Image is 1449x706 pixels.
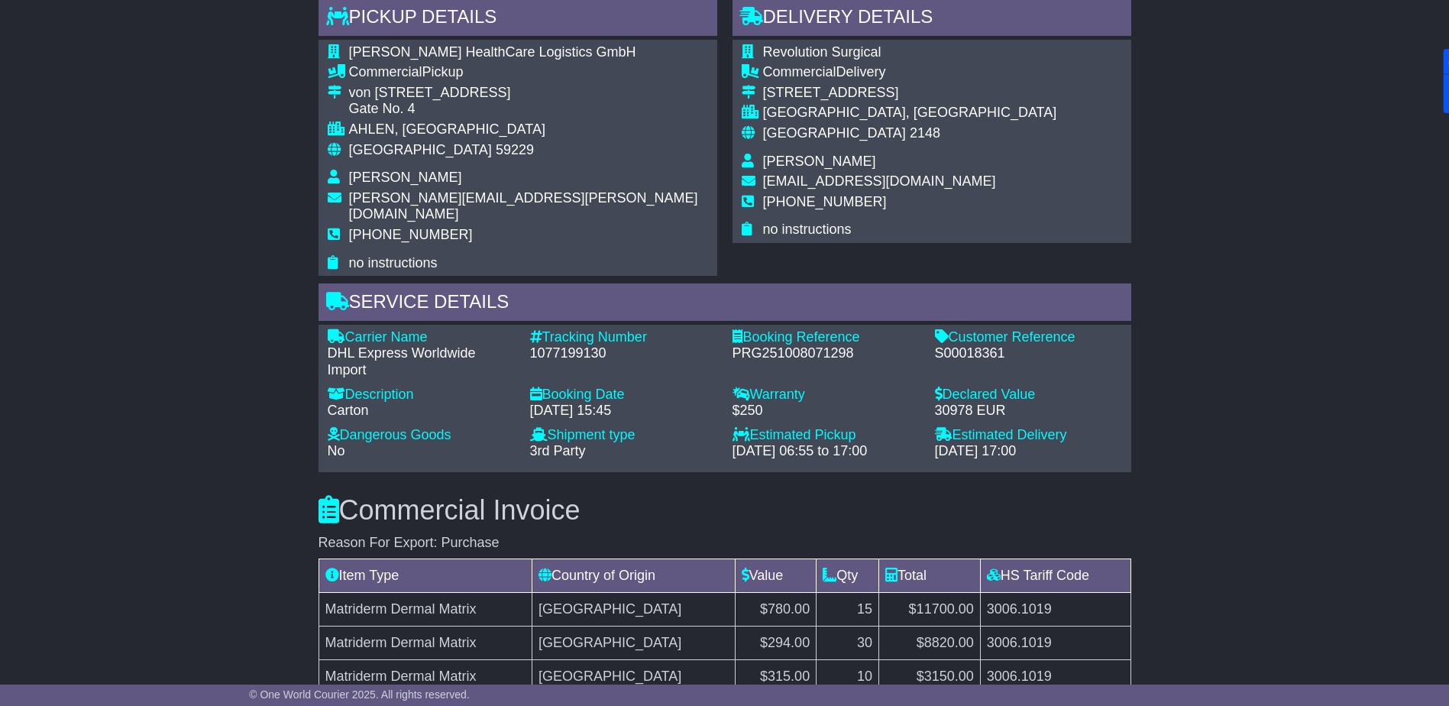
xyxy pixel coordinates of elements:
div: [DATE] 17:00 [935,443,1122,460]
span: 59229 [496,142,534,157]
td: Total [879,559,981,593]
span: no instructions [763,222,852,237]
span: [PERSON_NAME] [349,170,462,185]
div: Pickup [349,64,708,81]
div: Dangerous Goods [328,427,515,444]
td: [GEOGRAPHIC_DATA] [532,627,735,660]
div: [GEOGRAPHIC_DATA], [GEOGRAPHIC_DATA] [763,105,1057,121]
span: Revolution Surgical [763,44,881,60]
div: Customer Reference [935,329,1122,346]
div: Delivery [763,64,1057,81]
span: no instructions [349,255,438,270]
span: [GEOGRAPHIC_DATA] [349,142,492,157]
span: [EMAIL_ADDRESS][DOMAIN_NAME] [763,173,996,189]
span: [PHONE_NUMBER] [763,194,887,209]
div: 1077199130 [530,345,717,362]
td: 3006.1019 [980,593,1130,627]
td: $11700.00 [879,593,981,627]
div: Carrier Name [328,329,515,346]
td: 30 [817,627,879,660]
div: Carton [328,403,515,419]
td: 10 [817,660,879,694]
div: PRG251008071298 [733,345,920,362]
div: [DATE] 06:55 to 17:00 [733,443,920,460]
div: Shipment type [530,427,717,444]
div: Estimated Pickup [733,427,920,444]
td: HS Tariff Code [980,559,1130,593]
div: [DATE] 15:45 [530,403,717,419]
td: Matriderm Dermal Matrix [319,593,532,627]
div: [STREET_ADDRESS] [763,85,1057,102]
td: Item Type [319,559,532,593]
td: $315.00 [735,660,817,694]
div: Gate No. 4 [349,101,708,118]
span: Commercial [763,64,836,79]
span: No [328,443,345,458]
td: [GEOGRAPHIC_DATA] [532,593,735,627]
td: Value [735,559,817,593]
td: 15 [817,593,879,627]
td: $3150.00 [879,660,981,694]
div: $250 [733,403,920,419]
div: Description [328,387,515,403]
td: [GEOGRAPHIC_DATA] [532,660,735,694]
td: $294.00 [735,627,817,660]
span: [PERSON_NAME] [763,154,876,169]
span: 3rd Party [530,443,586,458]
span: [PERSON_NAME][EMAIL_ADDRESS][PERSON_NAME][DOMAIN_NAME] [349,190,698,222]
td: 3006.1019 [980,627,1130,660]
span: © One World Courier 2025. All rights reserved. [249,688,470,701]
div: AHLEN, [GEOGRAPHIC_DATA] [349,121,708,138]
div: Service Details [319,283,1131,325]
div: Booking Reference [733,329,920,346]
td: Matriderm Dermal Matrix [319,660,532,694]
span: 2148 [910,125,940,141]
div: 30978 EUR [935,403,1122,419]
div: Warranty [733,387,920,403]
div: von [STREET_ADDRESS] [349,85,708,102]
div: S00018361 [935,345,1122,362]
td: $780.00 [735,593,817,627]
td: Country of Origin [532,559,735,593]
td: $8820.00 [879,627,981,660]
span: [PHONE_NUMBER] [349,227,473,242]
div: DHL Express Worldwide Import [328,345,515,378]
h3: Commercial Invoice [319,495,1131,526]
td: 3006.1019 [980,660,1130,694]
div: Declared Value [935,387,1122,403]
div: Booking Date [530,387,717,403]
td: Matriderm Dermal Matrix [319,627,532,660]
div: Estimated Delivery [935,427,1122,444]
div: Reason For Export: Purchase [319,535,1131,552]
span: Commercial [349,64,422,79]
span: [GEOGRAPHIC_DATA] [763,125,906,141]
td: Qty [817,559,879,593]
div: Tracking Number [530,329,717,346]
span: [PERSON_NAME] HealthCare Logistics GmbH [349,44,636,60]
